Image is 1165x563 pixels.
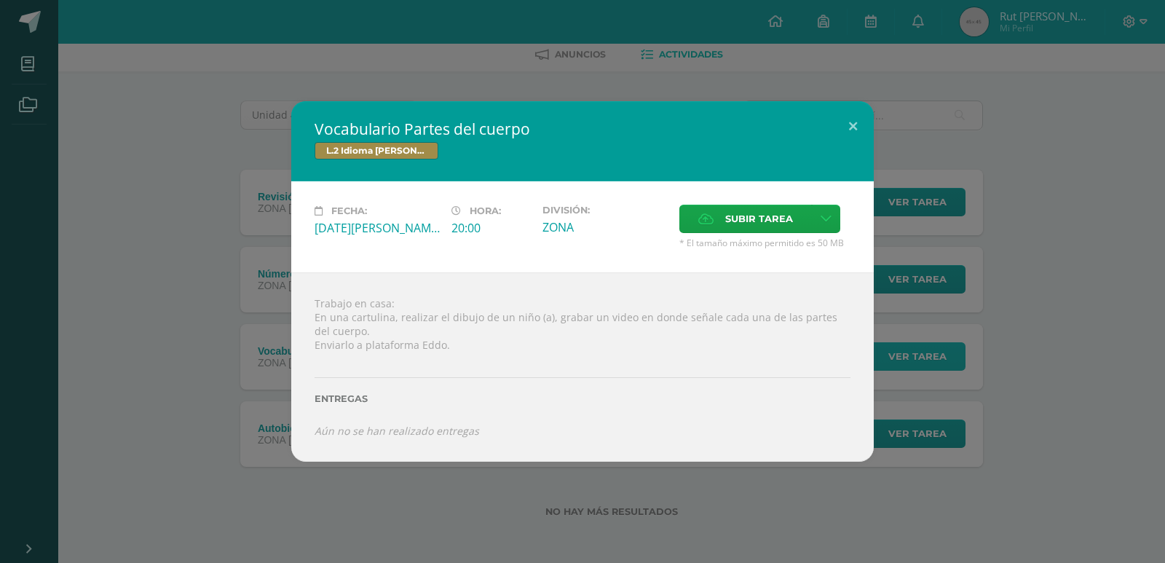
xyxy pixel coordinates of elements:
[315,220,440,236] div: [DATE][PERSON_NAME]
[315,424,479,438] i: Aún no se han realizado entregas
[315,393,850,404] label: Entregas
[542,219,668,235] div: ZONA
[315,142,438,160] span: L.2 Idioma [PERSON_NAME]
[832,101,874,151] button: Close (Esc)
[725,205,793,232] span: Subir tarea
[291,272,874,461] div: Trabajo en casa: En una cartulina, realizar el dibujo de un niño (a), grabar un video en donde se...
[451,220,531,236] div: 20:00
[542,205,668,216] label: División:
[315,119,850,139] h2: Vocabulario Partes del cuerpo
[470,205,501,216] span: Hora:
[331,205,367,216] span: Fecha:
[679,237,850,249] span: * El tamaño máximo permitido es 50 MB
